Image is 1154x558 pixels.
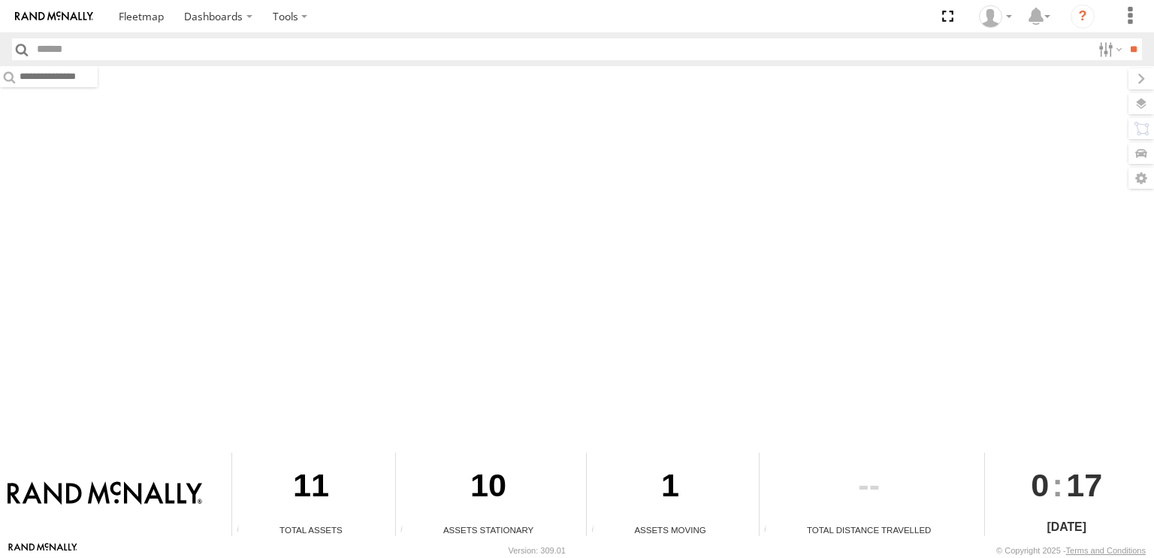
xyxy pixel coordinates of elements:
a: Visit our Website [8,543,77,558]
label: Search Filter Options [1092,38,1125,60]
div: Total number of Enabled Assets [232,525,255,536]
div: [DATE] [985,518,1149,536]
img: Rand McNally [8,481,202,507]
div: Assets Moving [587,523,753,536]
span: 17 [1066,453,1102,517]
div: 11 [232,453,390,523]
div: © Copyright 2025 - [996,546,1146,555]
a: Terms and Conditions [1066,546,1146,555]
div: Total Distance Travelled [760,523,979,536]
div: Assets Stationary [396,523,581,536]
div: Total Assets [232,523,390,536]
span: 0 [1031,453,1049,517]
div: Total number of assets current stationary. [396,525,418,536]
div: Valeo Dash [974,5,1017,28]
img: rand-logo.svg [15,11,93,22]
div: Total distance travelled by all assets within specified date range and applied filters [760,525,782,536]
i: ? [1071,5,1095,29]
div: 10 [396,453,581,523]
div: : [985,453,1149,517]
div: 1 [587,453,753,523]
div: Total number of assets current in transit. [587,525,609,536]
label: Map Settings [1128,168,1154,189]
div: Version: 309.01 [509,546,566,555]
